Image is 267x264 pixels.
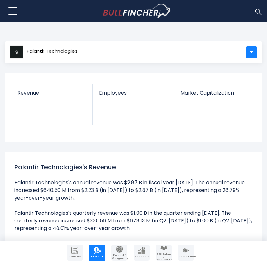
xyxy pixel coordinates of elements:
[67,245,83,261] a: Company Overview
[246,46,257,58] a: +
[14,240,109,247] b: Over the past 10 years ([DATE] - [DATE]):
[103,4,171,18] img: bullfincher logo
[14,209,253,232] li: Palantir Technologies's quarterly revenue was $1.00 B in the quarter ending [DATE]. The quarterly...
[10,46,78,58] a: Palantir Technologies
[10,45,23,59] img: PLTR logo
[134,245,150,261] a: Company Financials
[178,245,194,261] a: Company Competitors
[156,245,172,261] a: Company Employees
[111,245,127,261] a: Company Product/Geography
[174,84,255,107] a: Market Capitalization
[103,4,171,18] a: Go to homepage
[14,179,253,202] li: Palantir Technologies's annual revenue was $2.87 B in fiscal year [DATE]. The annual revenue incr...
[14,162,253,172] h1: Palantir Technologies's Revenue
[179,255,193,258] span: Competitors
[11,84,93,107] a: Revenue
[157,253,171,261] span: CEO Salary / Employees
[93,84,174,107] a: Employees
[134,255,149,258] span: Financials
[68,255,82,258] span: Overview
[180,90,249,96] span: Market Capitalization
[90,255,104,258] span: Revenue
[99,90,167,96] span: Employees
[27,49,77,54] span: Palantir Technologies
[112,254,127,260] span: Product / Geography
[17,90,86,96] span: Revenue
[89,245,105,261] a: Company Revenue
